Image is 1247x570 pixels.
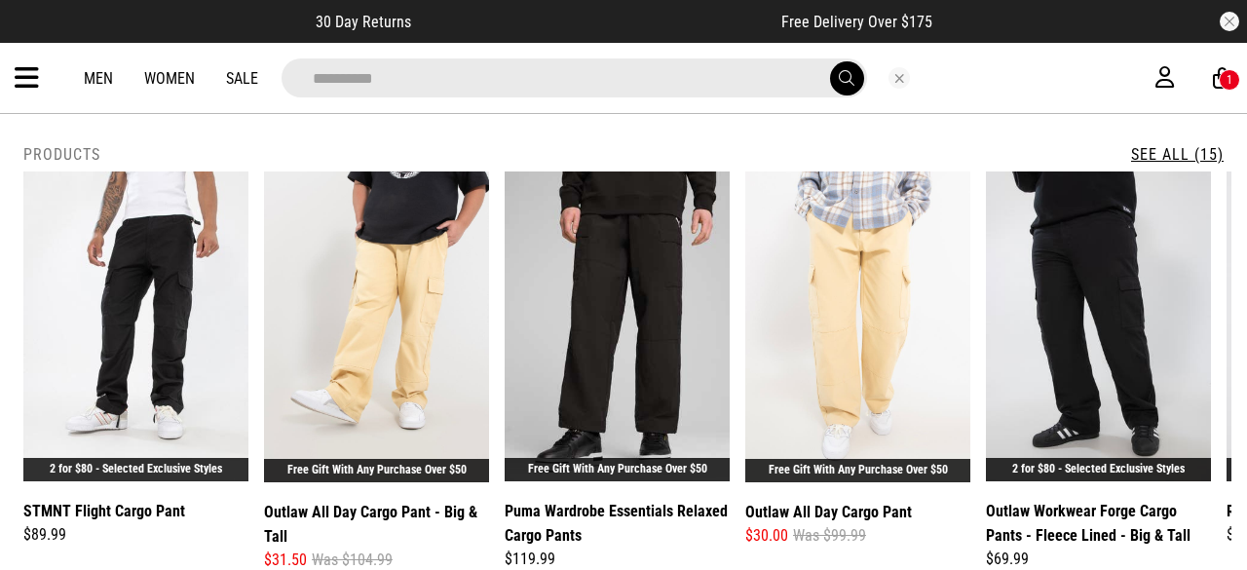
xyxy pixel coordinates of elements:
h2: Products [23,145,100,164]
span: $30.00 [745,524,788,548]
a: Free Gift With Any Purchase Over $50 [769,463,948,476]
button: Close search [888,67,910,89]
span: Free Delivery Over $175 [781,13,932,31]
a: Sale [226,69,258,88]
span: Was $99.99 [793,524,866,548]
a: Puma Wardrobe Essentials Relaxed Cargo Pants [505,499,730,548]
a: Outlaw All Day Cargo Pant [745,500,912,524]
div: 1 [1227,73,1232,87]
a: 2 for $80 - Selected Exclusive Styles [1012,462,1185,475]
a: Outlaw Workwear Forge Cargo Pants - Fleece Lined - Big & Tall [986,499,1211,548]
a: Free Gift With Any Purchase Over $50 [287,463,467,476]
a: Outlaw All Day Cargo Pant - Big & Tall [264,500,489,549]
a: Women [144,69,195,88]
img: Outlaw All Day Cargo Pant in Brown [745,171,970,482]
span: 30 Day Returns [316,13,411,31]
button: Open LiveChat chat widget [16,8,74,66]
a: Men [84,69,113,88]
a: 2 for $80 - Selected Exclusive Styles [50,462,222,475]
img: Stmnt Flight Cargo Pant in Black [23,171,248,481]
a: Free Gift With Any Purchase Over $50 [528,462,707,475]
div: $89.99 [23,523,248,547]
a: See All (15) [1131,145,1224,164]
img: Outlaw All Day Cargo Pant - Big & Tall in Brown [264,171,489,482]
img: Outlaw Workwear Forge Cargo Pants - Fleece Lined - Big & Tall in Black [986,171,1211,481]
a: STMNT Flight Cargo Pant [23,499,185,523]
iframe: Customer reviews powered by Trustpilot [450,12,742,31]
a: 1 [1213,68,1231,89]
img: Puma Wardrobe Essentials Relaxed Cargo Pants in Black [505,171,730,481]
